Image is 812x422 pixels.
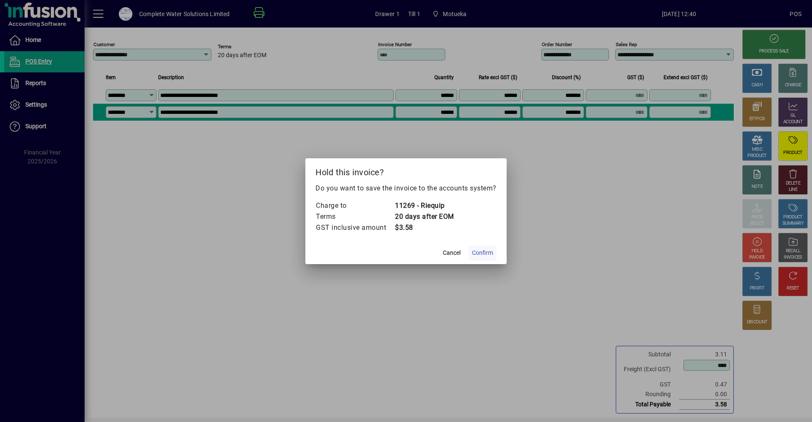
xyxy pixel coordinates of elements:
td: Terms [315,211,395,222]
td: 11269 - Riequip [395,200,454,211]
td: Charge to [315,200,395,211]
p: Do you want to save the invoice to the accounts system? [315,183,497,193]
td: 20 days after EOM [395,211,454,222]
span: Cancel [443,248,461,257]
h2: Hold this invoice? [305,158,507,183]
td: $3.58 [395,222,454,233]
button: Cancel [438,245,465,261]
span: Confirm [472,248,493,257]
td: GST inclusive amount [315,222,395,233]
button: Confirm [469,245,497,261]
